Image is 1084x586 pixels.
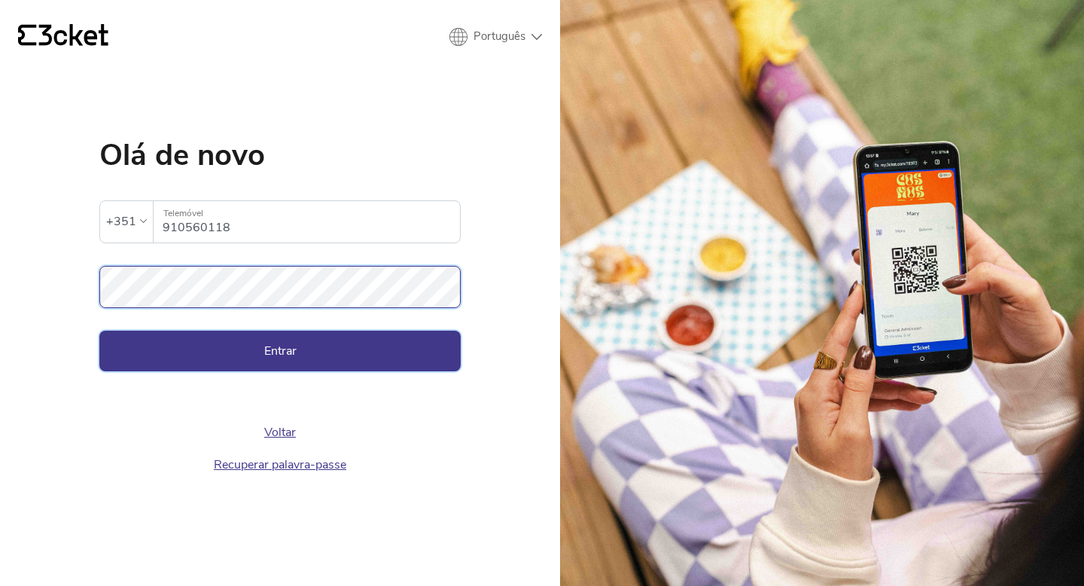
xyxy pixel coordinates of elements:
h1: Olá de novo [99,140,461,170]
label: Palavra-passe [99,266,461,291]
label: Telemóvel [154,201,460,226]
a: {' '} [18,24,108,50]
button: Entrar [99,331,461,371]
a: Recuperar palavra-passe [214,456,346,473]
a: Voltar [264,424,296,441]
input: Telemóvel [163,201,460,243]
g: {' '} [18,25,36,46]
div: +351 [106,210,136,233]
